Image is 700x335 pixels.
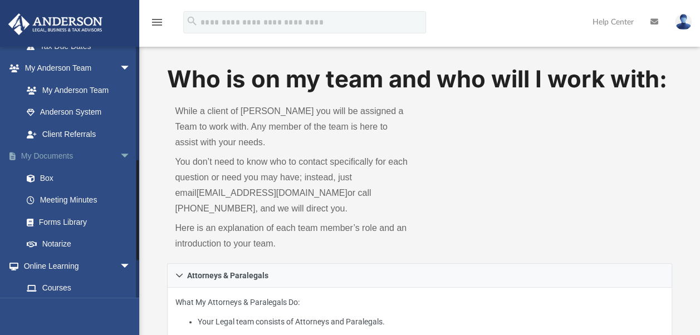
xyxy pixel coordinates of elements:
[198,315,664,329] li: Your Legal team consists of Attorneys and Paralegals.
[175,104,412,150] p: While a client of [PERSON_NAME] you will be assigned a Team to work with. Any member of the team ...
[120,57,142,80] span: arrow_drop_down
[16,167,142,189] a: Box
[675,14,692,30] img: User Pic
[197,188,347,198] a: [EMAIL_ADDRESS][DOMAIN_NAME]
[16,211,142,233] a: Forms Library
[187,272,268,279] span: Attorneys & Paralegals
[16,101,142,124] a: Anderson System
[120,255,142,278] span: arrow_drop_down
[167,263,672,288] a: Attorneys & Paralegals
[8,145,148,167] a: My Documentsarrow_drop_down
[175,154,412,216] p: You don’t need to know who to contact specifically for each question or need you may have; instea...
[150,21,164,29] a: menu
[120,145,142,168] span: arrow_drop_down
[150,16,164,29] i: menu
[16,277,142,299] a: Courses
[8,255,142,277] a: Online Learningarrow_drop_down
[5,13,106,35] img: Anderson Advisors Platinum Portal
[16,123,142,145] a: Client Referrals
[16,189,148,211] a: Meeting Minutes
[16,233,148,255] a: Notarize
[167,63,672,96] h1: Who is on my team and who will I work with:
[186,15,198,27] i: search
[8,57,142,80] a: My Anderson Teamarrow_drop_down
[16,79,136,101] a: My Anderson Team
[175,220,412,252] p: Here is an explanation of each team member’s role and an introduction to your team.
